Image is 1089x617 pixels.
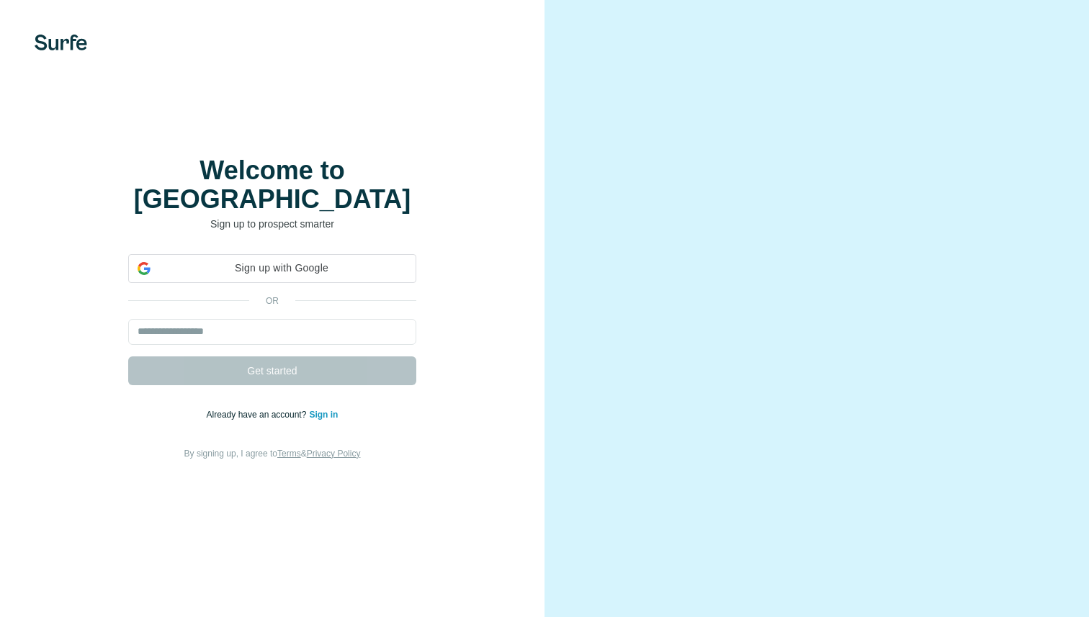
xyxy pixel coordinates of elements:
[309,410,338,420] a: Sign in
[184,449,361,459] span: By signing up, I agree to &
[35,35,87,50] img: Surfe's logo
[207,410,310,420] span: Already have an account?
[277,449,301,459] a: Terms
[156,261,407,276] span: Sign up with Google
[128,156,416,214] h1: Welcome to [GEOGRAPHIC_DATA]
[249,294,295,307] p: or
[128,217,416,231] p: Sign up to prospect smarter
[307,449,361,459] a: Privacy Policy
[128,254,416,283] div: Sign up with Google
